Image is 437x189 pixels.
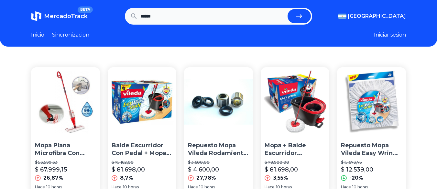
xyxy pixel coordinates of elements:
a: MercadoTrackBETA [31,11,88,21]
p: $ 78.900,00 [265,160,326,165]
p: 27,78% [196,174,216,182]
p: $ 53.599,33 [35,160,96,165]
p: Repuesto Mopa Vileda Easy Wring Lampazo Balde Escurridor [341,141,402,158]
span: MercadoTrack [44,13,88,20]
span: BETA [78,6,93,13]
p: $ 81.698,00 [265,165,298,174]
a: Inicio [31,31,44,39]
button: Iniciar sesion [374,31,406,39]
img: Mopa Plana Microfibra Con Spray Vileda Promist Max [31,67,100,136]
p: $ 75.162,00 [112,160,173,165]
p: $ 12.539,00 [341,165,373,174]
p: $ 67.999,15 [35,165,67,174]
p: $ 3.600,00 [188,160,249,165]
p: -20% [349,174,363,182]
img: Mopa + Balde Escurridor Centrifugo Pedal Vileda Easy Wring [261,67,330,136]
span: [GEOGRAPHIC_DATA] [348,12,406,20]
p: $ 81.698,00 [112,165,145,174]
p: Mopa + Balde Escurridor Centrifugo Pedal Vileda Easy Wring [265,141,326,158]
img: Argentina [338,14,346,19]
p: Balde Escurridor Con Pedal + Mopa Piso Vileda Easy Wring [112,141,173,158]
p: 26,87% [43,174,63,182]
img: MercadoTrack [31,11,41,21]
p: $ 4.600,00 [188,165,219,174]
a: Sincronizacion [52,31,89,39]
img: Balde Escurridor Con Pedal + Mopa Piso Vileda Easy Wring [108,67,177,136]
p: Repuesto Mopa Vileda Rodamiento + O Ring [188,141,249,158]
p: 3,55% [273,174,288,182]
p: $ 15.673,75 [341,160,402,165]
img: Repuesto Mopa Vileda Rodamiento + O Ring [184,67,253,136]
p: 8,7% [120,174,133,182]
button: [GEOGRAPHIC_DATA] [338,12,406,20]
img: Repuesto Mopa Vileda Easy Wring Lampazo Balde Escurridor [337,67,406,136]
p: Mopa Plana Microfibra Con Spray Vileda Promist Max [35,141,96,158]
